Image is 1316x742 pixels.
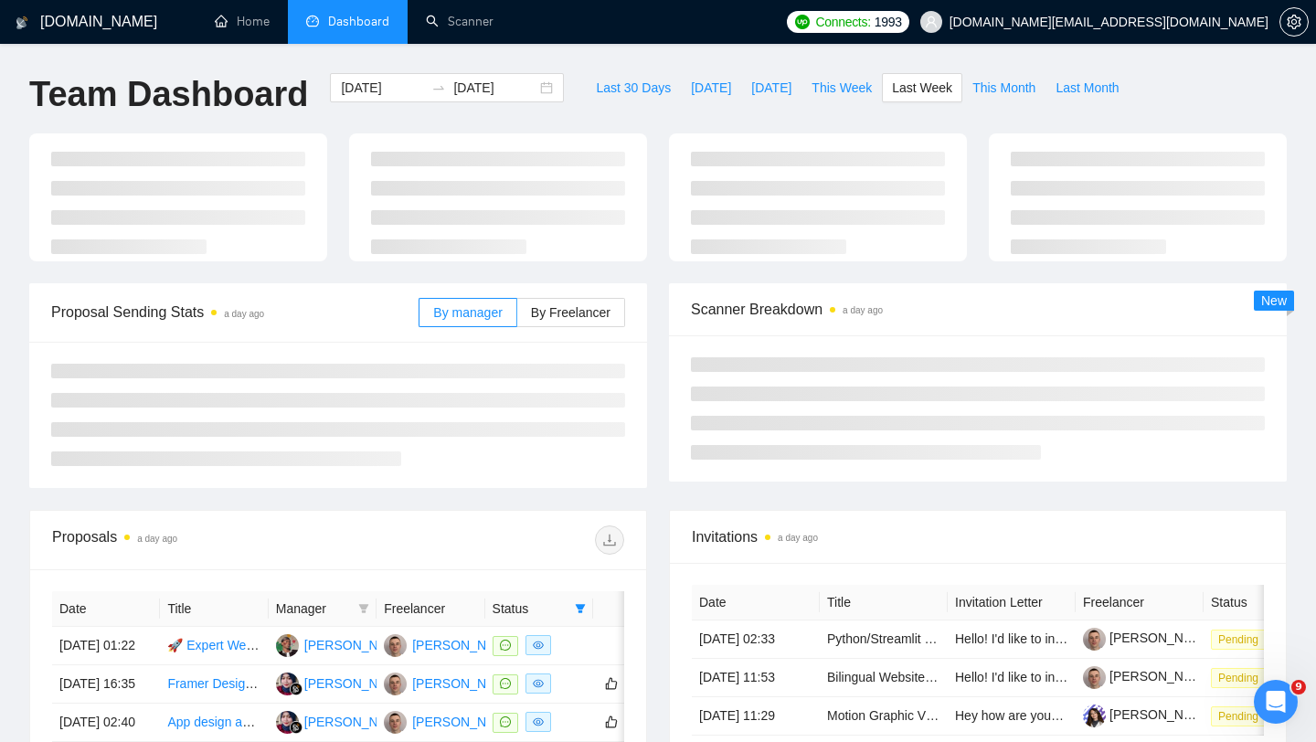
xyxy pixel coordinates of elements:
[1083,669,1215,684] a: [PERSON_NAME]
[276,673,299,695] img: RH
[827,670,1186,684] a: Bilingual Website Development for Maritime Shipping Company
[972,78,1035,98] span: This Month
[453,78,536,98] input: End date
[160,627,268,665] td: 🚀 Expert Webflow Developer Needed to Rebuild High-Performance Agency Funnel
[304,673,409,694] div: [PERSON_NAME]
[167,715,297,729] a: App design and launch
[820,620,948,659] td: Python/Streamlit &#43; FastAPI Engineer for Construction Draw App v1 (SQLite→Postgres, GCP)
[533,678,544,689] span: eye
[533,716,544,727] span: eye
[341,78,424,98] input: Start date
[892,78,952,98] span: Last Week
[882,73,962,102] button: Last Week
[52,525,338,555] div: Proposals
[600,711,622,733] button: like
[691,78,731,98] span: [DATE]
[751,78,791,98] span: [DATE]
[1261,293,1287,308] span: New
[160,665,268,704] td: Framer Designer - UI/UX (SaaS)
[29,73,308,116] h1: Team Dashboard
[384,711,407,734] img: IZ
[215,14,270,29] a: homeHome
[1211,668,1266,688] span: Pending
[1076,585,1204,620] th: Freelancer
[692,620,820,659] td: [DATE] 02:33
[1083,631,1215,645] a: [PERSON_NAME]
[52,627,160,665] td: [DATE] 01:22
[692,585,820,620] th: Date
[160,591,268,627] th: Title
[1211,708,1273,723] a: Pending
[843,305,883,315] time: a day ago
[1291,680,1306,694] span: 9
[167,676,352,691] a: Framer Designer - UI/UX (SaaS)
[224,309,264,319] time: a day ago
[276,637,472,652] a: RA[PERSON_NAME] Azuatalam
[276,599,351,619] span: Manager
[377,591,484,627] th: Freelancer
[276,714,409,728] a: RH[PERSON_NAME]
[304,635,472,655] div: [PERSON_NAME] Azuatalam
[384,675,517,690] a: IZ[PERSON_NAME]
[586,73,681,102] button: Last 30 Days
[531,305,610,320] span: By Freelancer
[276,634,299,657] img: RA
[962,73,1045,102] button: This Month
[431,80,446,95] span: to
[51,301,419,323] span: Proposal Sending Stats
[384,634,407,657] img: IZ
[1254,680,1298,724] iframe: Intercom live chat
[500,716,511,727] span: message
[306,15,319,27] span: dashboard
[1083,707,1215,722] a: [PERSON_NAME]
[1211,630,1266,650] span: Pending
[290,683,302,695] img: gigradar-bm.png
[384,673,407,695] img: IZ
[167,638,642,652] a: 🚀 Expert Webflow Developer Needed to Rebuild High-Performance Agency Funnel
[137,534,177,544] time: a day ago
[875,12,902,32] span: 1993
[605,715,618,729] span: like
[1045,73,1129,102] button: Last Month
[269,591,377,627] th: Manager
[358,603,369,614] span: filter
[290,721,302,734] img: gigradar-bm.png
[328,14,389,29] span: Dashboard
[575,603,586,614] span: filter
[500,640,511,651] span: message
[820,585,948,620] th: Title
[1280,15,1308,29] span: setting
[571,595,589,622] span: filter
[1056,78,1119,98] span: Last Month
[412,712,517,732] div: [PERSON_NAME]
[795,15,810,29] img: upwork-logo.png
[596,78,671,98] span: Last 30 Days
[493,599,568,619] span: Status
[691,298,1265,321] span: Scanner Breakdown
[925,16,938,28] span: user
[384,637,517,652] a: IZ[PERSON_NAME]
[820,697,948,736] td: Motion Graphic VSL Designer/Web Dev
[820,659,948,697] td: Bilingual Website Development for Maritime Shipping Company
[276,675,409,690] a: RH[PERSON_NAME]
[1083,666,1106,689] img: c1HiYZJLYaSzooXHOeWCz3hSaQw8KuVSTiR25lWD6Fmo893BsiK-d6uSFCSuSD-yB5
[276,711,299,734] img: RH
[605,676,618,691] span: like
[692,659,820,697] td: [DATE] 11:53
[1211,631,1273,646] a: Pending
[433,305,502,320] span: By manager
[778,533,818,543] time: a day ago
[692,697,820,736] td: [DATE] 11:29
[1211,670,1273,684] a: Pending
[681,73,741,102] button: [DATE]
[692,525,1264,548] span: Invitations
[426,14,493,29] a: searchScanner
[160,704,268,742] td: App design and launch
[1279,7,1309,37] button: setting
[412,635,517,655] div: [PERSON_NAME]
[52,665,160,704] td: [DATE] 16:35
[801,73,882,102] button: This Week
[815,12,870,32] span: Connects:
[52,704,160,742] td: [DATE] 02:40
[431,80,446,95] span: swap-right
